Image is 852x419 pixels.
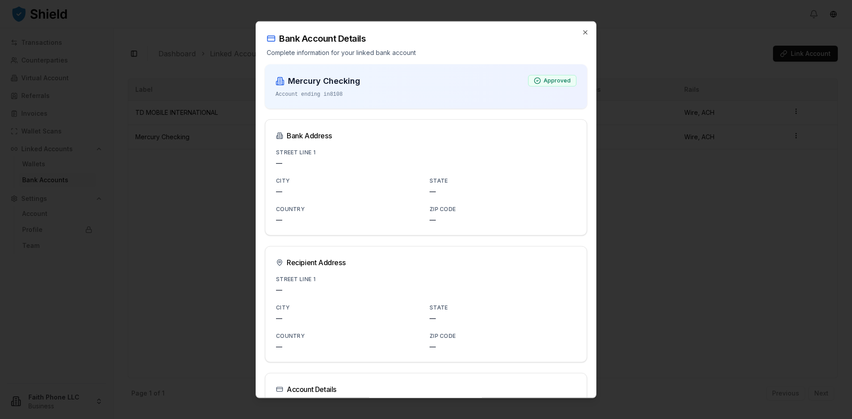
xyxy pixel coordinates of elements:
[276,149,316,155] label: Street Line 1
[430,304,448,310] label: State
[430,342,576,351] p: —
[267,32,585,44] h2: Bank Account Details
[430,332,456,339] label: Zip Code
[276,313,422,322] p: —
[276,332,305,339] label: Country
[528,74,576,86] div: Approved
[430,215,576,224] p: —
[276,215,422,224] p: —
[267,48,585,57] p: Complete information for your linked bank account
[276,384,576,394] div: Account Details
[430,313,576,322] p: —
[276,158,576,167] p: —
[276,342,422,351] p: —
[276,275,316,282] label: Street Line 1
[276,304,290,310] label: City
[276,90,360,98] p: Account ending in 8108
[430,177,448,184] label: State
[276,130,576,141] div: Bank Address
[276,257,576,267] div: Recipient Address
[276,187,422,196] p: —
[276,205,305,212] label: Country
[276,177,290,184] label: City
[288,74,360,87] h3: Mercury Checking
[430,187,576,196] p: —
[276,285,576,294] p: —
[430,205,456,212] label: Zip Code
